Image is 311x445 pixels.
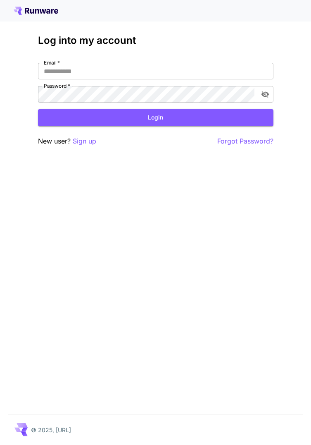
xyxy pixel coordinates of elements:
button: Login [38,109,273,126]
h3: Log into my account [38,35,273,46]
button: Sign up [73,136,96,146]
p: © 2025, [URL] [31,426,71,434]
button: toggle password visibility [258,87,273,102]
p: New user? [38,136,96,146]
label: Email [44,59,60,66]
button: Forgot Password? [217,136,273,146]
label: Password [44,82,70,89]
